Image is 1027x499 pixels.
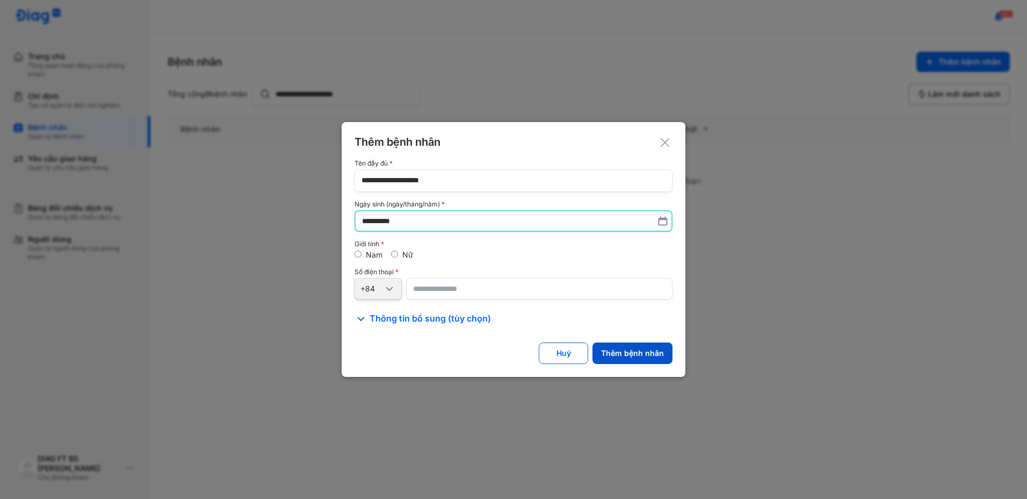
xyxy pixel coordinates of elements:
div: +84 [360,284,383,294]
label: Nam [366,250,382,259]
div: Thêm bệnh nhân [601,348,664,358]
div: Số điện thoại [355,268,672,276]
div: Tên đầy đủ [355,160,672,167]
div: Giới tính [355,240,672,248]
button: Huỷ [539,343,588,364]
div: Ngày sinh (ngày/tháng/năm) [355,201,672,208]
div: Thêm bệnh nhân [355,135,672,149]
button: Thêm bệnh nhân [592,343,672,364]
label: Nữ [402,250,413,259]
span: Thông tin bổ sung (tùy chọn) [370,312,491,325]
